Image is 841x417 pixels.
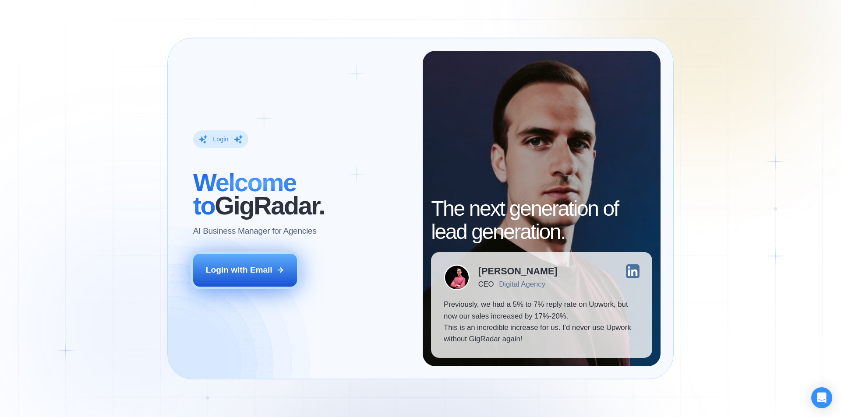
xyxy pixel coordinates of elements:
[193,225,317,237] p: AI Business Manager for Agencies
[206,264,272,276] div: Login with Email
[478,266,558,276] div: [PERSON_NAME]
[193,168,296,220] span: Welcome to
[193,254,297,286] button: Login with Email
[811,387,832,408] div: Open Intercom Messenger
[444,299,640,345] p: Previously, we had a 5% to 7% reply rate on Upwork, but now our sales increased by 17%-20%. This ...
[193,171,410,217] h2: ‍ GigRadar.
[499,280,545,288] div: Digital Agency
[478,280,494,288] div: CEO
[213,135,228,144] div: Login
[431,197,652,244] h2: The next generation of lead generation.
